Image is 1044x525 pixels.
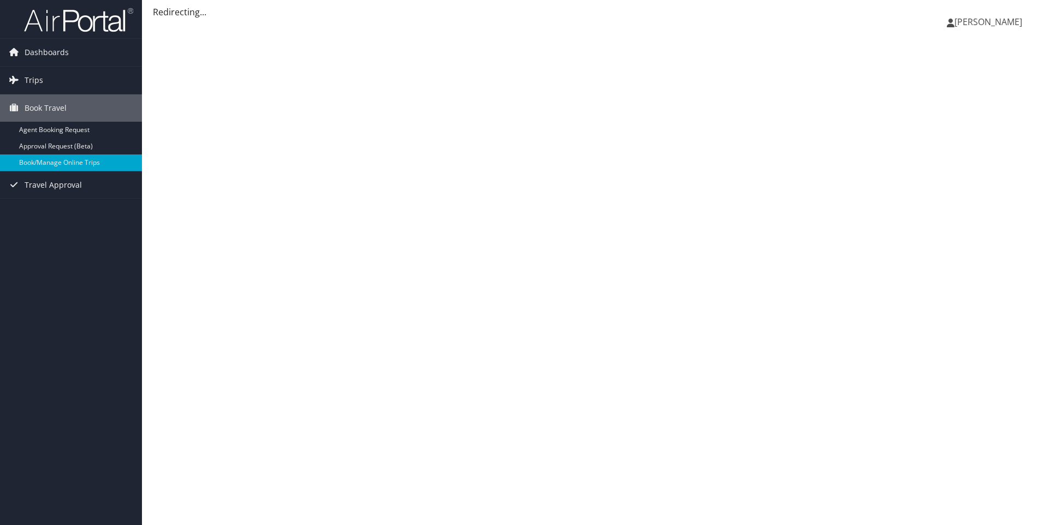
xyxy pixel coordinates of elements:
[25,67,43,94] span: Trips
[25,39,69,66] span: Dashboards
[25,94,67,122] span: Book Travel
[24,7,133,33] img: airportal-logo.png
[954,16,1022,28] span: [PERSON_NAME]
[25,171,82,199] span: Travel Approval
[947,5,1033,38] a: [PERSON_NAME]
[153,5,1033,19] div: Redirecting...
